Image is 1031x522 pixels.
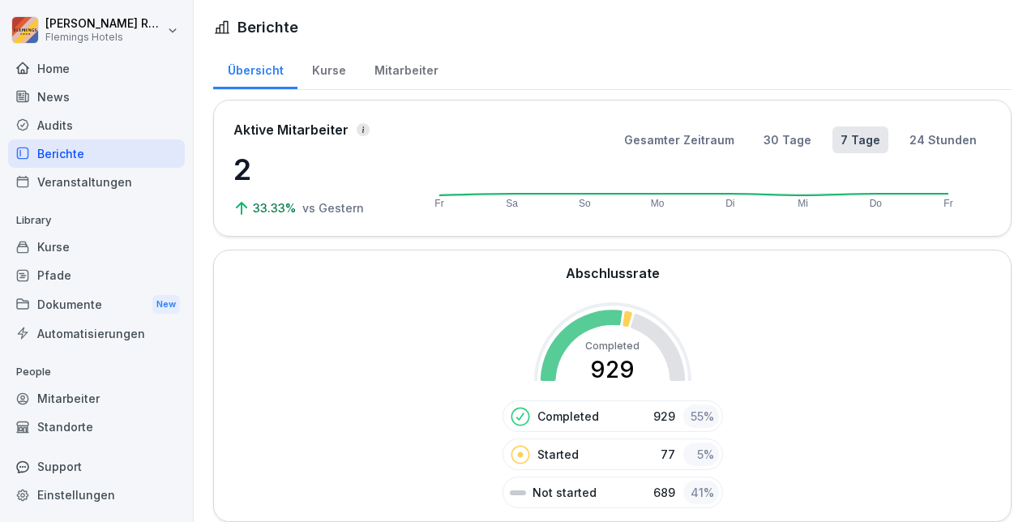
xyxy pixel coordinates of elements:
[45,17,164,31] p: [PERSON_NAME] RENSCHLER
[297,48,360,89] a: Kurse
[944,198,953,209] text: Fr
[8,289,185,319] a: DokumenteNew
[8,208,185,233] p: Library
[537,446,579,463] p: Started
[8,54,185,83] a: Home
[237,16,298,38] h1: Berichte
[8,319,185,348] a: Automatisierungen
[8,168,185,196] a: Veranstaltungen
[870,198,883,209] text: Do
[566,263,660,283] h2: Abschlussrate
[8,359,185,385] p: People
[653,408,675,425] p: 929
[152,295,180,314] div: New
[533,484,597,501] p: Not started
[45,32,164,43] p: Flemings Hotels
[233,120,349,139] p: Aktive Mitarbeiter
[213,48,297,89] a: Übersicht
[8,289,185,319] div: Dokumente
[537,408,599,425] p: Completed
[653,484,675,501] p: 689
[579,198,591,209] text: So
[8,261,185,289] a: Pfade
[683,481,719,504] div: 41 %
[8,452,185,481] div: Support
[8,384,185,413] a: Mitarbeiter
[8,413,185,441] a: Standorte
[683,404,719,428] div: 55 %
[755,126,819,153] button: 30 Tage
[651,198,665,209] text: Mo
[506,198,518,209] text: Sa
[434,198,443,209] text: Fr
[8,83,185,111] a: News
[683,443,719,466] div: 5 %
[616,126,742,153] button: Gesamter Zeitraum
[8,481,185,509] a: Einstellungen
[8,111,185,139] a: Audits
[798,198,808,209] text: Mi
[233,148,396,191] p: 2
[253,199,299,216] p: 33.33%
[832,126,888,153] button: 7 Tage
[901,126,985,153] button: 24 Stunden
[8,233,185,261] a: Kurse
[302,199,364,216] p: vs Gestern
[661,446,675,463] p: 77
[725,198,734,209] text: Di
[360,48,452,89] a: Mitarbeiter
[8,139,185,168] a: Berichte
